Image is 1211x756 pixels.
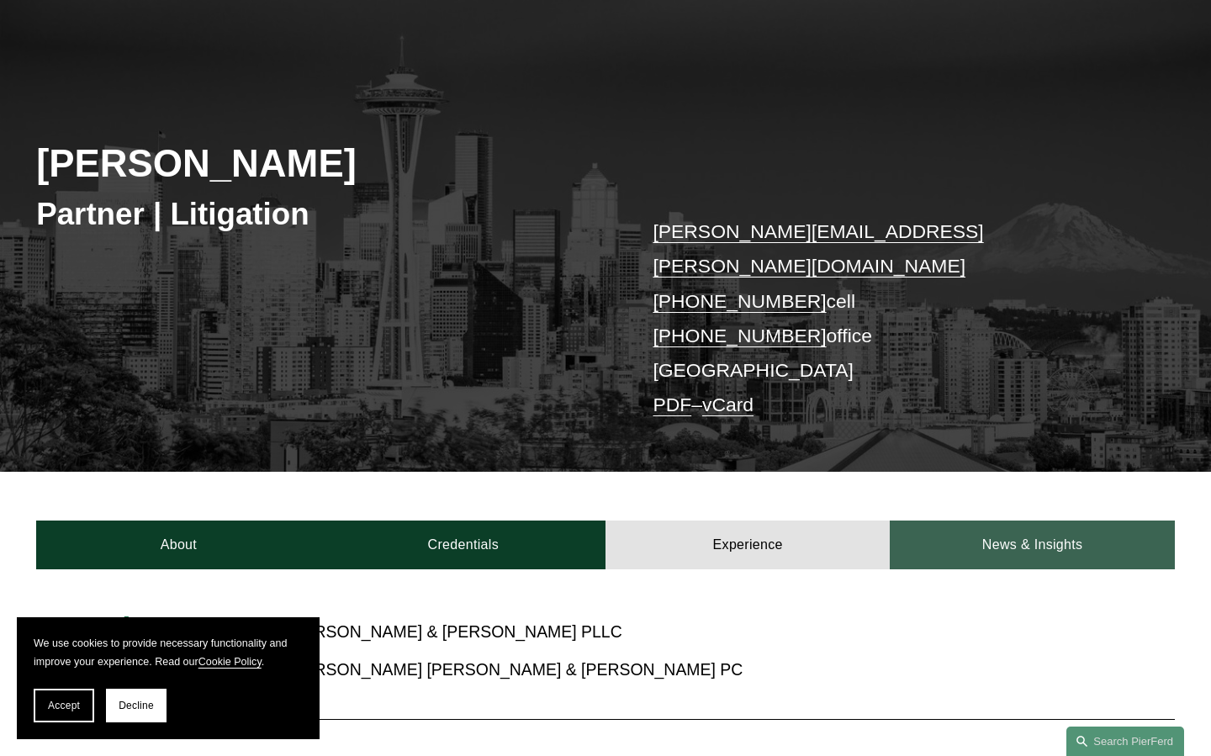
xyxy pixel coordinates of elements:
a: PDF [653,394,691,415]
a: [PERSON_NAME][EMAIL_ADDRESS][PERSON_NAME][DOMAIN_NAME] [653,220,983,277]
a: About [36,521,320,569]
a: vCard [702,394,754,415]
h3: Partner | Litigation [36,195,605,233]
a: Credentials [321,521,605,569]
span: Decline [119,700,154,711]
section: Cookie banner [17,617,320,739]
p: [PERSON_NAME] & [PERSON_NAME] PLLC [288,617,1032,647]
button: Decline [106,689,167,722]
a: News & Insights [890,521,1174,569]
a: [PHONE_NUMBER] [653,290,826,312]
a: Cookie Policy [198,656,262,668]
p: We use cookies to provide necessary functionality and improve your experience. Read our . [34,634,303,672]
a: [PHONE_NUMBER] [653,325,826,346]
span: Accept [48,700,80,711]
h2: [PERSON_NAME] [36,141,605,188]
button: Accept [34,689,94,722]
span: Experience [36,611,201,646]
a: Search this site [1066,727,1184,756]
p: cell office [GEOGRAPHIC_DATA] – [653,214,1127,422]
p: [PERSON_NAME] [PERSON_NAME] & [PERSON_NAME] PC [288,655,1032,685]
a: Experience [605,521,890,569]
